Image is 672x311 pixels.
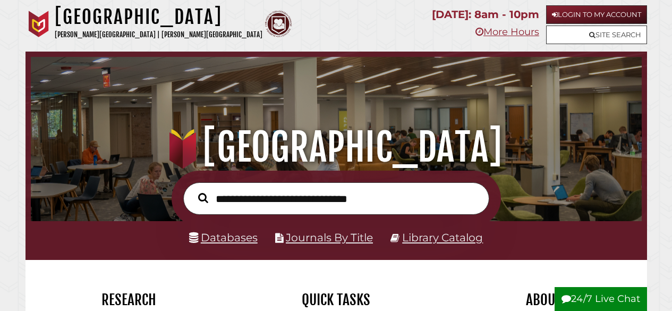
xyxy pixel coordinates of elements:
[265,11,292,37] img: Calvin Theological Seminary
[475,26,539,38] a: More Hours
[546,5,647,24] a: Login to My Account
[55,5,262,29] h1: [GEOGRAPHIC_DATA]
[198,192,208,203] i: Search
[193,190,214,206] button: Search
[55,29,262,41] p: [PERSON_NAME][GEOGRAPHIC_DATA] | [PERSON_NAME][GEOGRAPHIC_DATA]
[448,291,639,309] h2: About
[546,26,647,44] a: Site Search
[286,231,373,244] a: Journals By Title
[40,124,631,171] h1: [GEOGRAPHIC_DATA]
[432,5,539,24] p: [DATE]: 8am - 10pm
[241,291,432,309] h2: Quick Tasks
[402,231,483,244] a: Library Catalog
[189,231,258,244] a: Databases
[25,11,52,37] img: Calvin University
[33,291,225,309] h2: Research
